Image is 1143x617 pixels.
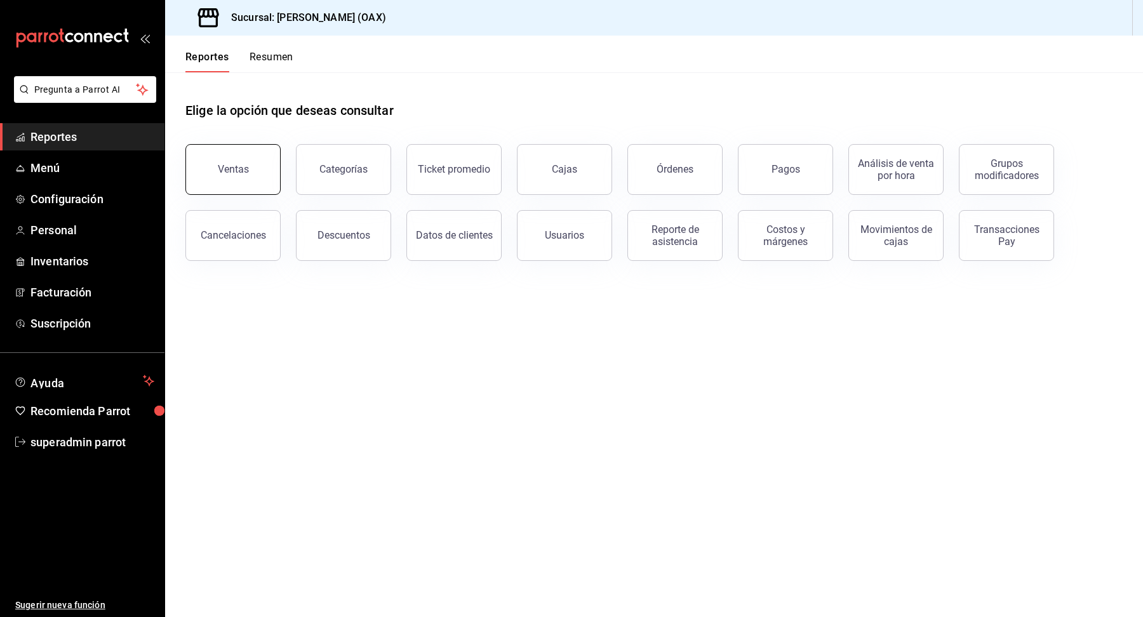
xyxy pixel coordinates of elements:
[201,229,266,241] div: Cancelaciones
[517,210,612,261] button: Usuarios
[185,51,293,72] div: navigation tabs
[857,223,935,248] div: Movimientos de cajas
[857,157,935,182] div: Análisis de venta por hora
[545,229,584,241] div: Usuarios
[772,163,800,175] div: Pagos
[627,210,723,261] button: Reporte de asistencia
[30,159,154,176] span: Menú
[140,33,150,43] button: open_drawer_menu
[848,144,944,195] button: Análisis de venta por hora
[418,163,490,175] div: Ticket promedio
[627,144,723,195] button: Órdenes
[221,10,386,25] h3: Sucursal: [PERSON_NAME] (OAX)
[406,144,502,195] button: Ticket promedio
[185,144,281,195] button: Ventas
[185,101,394,120] h1: Elige la opción que deseas consultar
[738,210,833,261] button: Costos y márgenes
[9,92,156,105] a: Pregunta a Parrot AI
[406,210,502,261] button: Datos de clientes
[959,210,1054,261] button: Transacciones Pay
[967,157,1046,182] div: Grupos modificadores
[185,51,229,72] button: Reportes
[636,223,714,248] div: Reporte de asistencia
[738,144,833,195] button: Pagos
[416,229,493,241] div: Datos de clientes
[296,144,391,195] button: Categorías
[959,144,1054,195] button: Grupos modificadores
[14,76,156,103] button: Pregunta a Parrot AI
[517,144,612,195] button: Cajas
[34,83,137,96] span: Pregunta a Parrot AI
[15,599,154,612] span: Sugerir nueva función
[967,223,1046,248] div: Transacciones Pay
[319,163,368,175] div: Categorías
[30,222,154,239] span: Personal
[250,51,293,72] button: Resumen
[296,210,391,261] button: Descuentos
[30,402,154,420] span: Recomienda Parrot
[30,284,154,301] span: Facturación
[317,229,370,241] div: Descuentos
[218,163,249,175] div: Ventas
[30,128,154,145] span: Reportes
[552,163,577,175] div: Cajas
[30,315,154,332] span: Suscripción
[30,253,154,270] span: Inventarios
[30,190,154,208] span: Configuración
[30,434,154,451] span: superadmin parrot
[185,210,281,261] button: Cancelaciones
[848,210,944,261] button: Movimientos de cajas
[657,163,693,175] div: Órdenes
[746,223,825,248] div: Costos y márgenes
[30,373,138,388] span: Ayuda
